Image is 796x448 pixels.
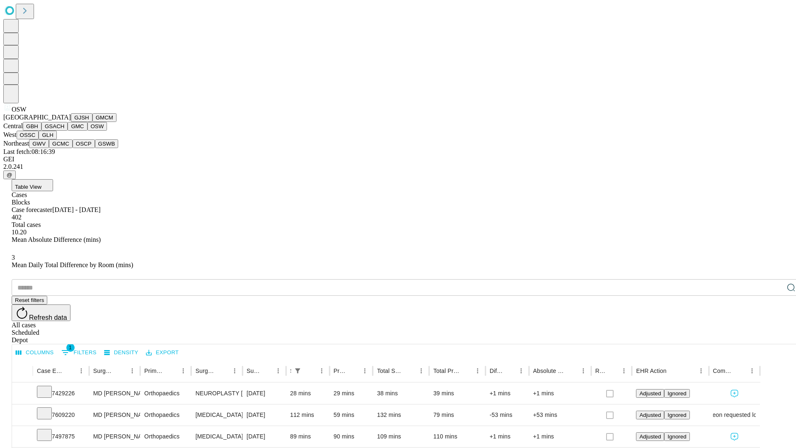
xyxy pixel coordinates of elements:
[12,179,53,191] button: Table View
[490,368,503,374] div: Difference
[12,214,22,221] span: 402
[290,383,325,404] div: 28 mins
[316,365,328,377] button: Menu
[41,122,68,131] button: GSACH
[12,206,52,213] span: Case forecaster
[639,433,661,440] span: Adjusted
[533,426,587,447] div: +1 mins
[3,122,23,129] span: Central
[490,383,525,404] div: +1 mins
[404,365,415,377] button: Sort
[144,404,187,426] div: Orthopaedics
[195,383,238,404] div: NEUROPLASTY [MEDICAL_DATA] AT [GEOGRAPHIC_DATA]
[144,368,165,374] div: Primary Service
[68,122,87,131] button: GMC
[195,404,238,426] div: [MEDICAL_DATA] PALMAR OPEN PARTIAL
[217,365,229,377] button: Sort
[3,163,793,170] div: 2.0.241
[37,404,85,426] div: 7609220
[71,113,92,122] button: GJSH
[12,296,47,304] button: Reset filters
[377,404,425,426] div: 132 mins
[52,206,100,213] span: [DATE] - [DATE]
[490,404,525,426] div: -53 mins
[433,404,481,426] div: 79 mins
[37,383,85,404] div: 7429226
[713,368,734,374] div: Comments
[664,432,689,441] button: Ignored
[664,389,689,398] button: Ignored
[533,404,587,426] div: +53 mins
[334,404,369,426] div: 59 mins
[433,383,481,404] div: 39 mins
[12,261,133,268] span: Mean Daily Total Difference by Room (mins)
[15,184,41,190] span: Table View
[23,122,41,131] button: GBH
[595,368,606,374] div: Resolved in EHR
[292,365,303,377] div: 1 active filter
[93,404,136,426] div: MD [PERSON_NAME] C [PERSON_NAME]
[746,365,758,377] button: Menu
[667,433,686,440] span: Ignored
[12,236,101,243] span: Mean Absolute Difference (mins)
[37,368,63,374] div: Case Epic Id
[59,346,99,359] button: Show filters
[16,430,29,444] button: Expand
[75,365,87,377] button: Menu
[3,156,793,163] div: GEI
[504,365,515,377] button: Sort
[533,368,565,374] div: Absolute Difference
[247,368,260,374] div: Surgery Date
[195,368,216,374] div: Surgery Name
[290,368,291,374] div: Scheduled In Room Duration
[49,139,73,148] button: GCMC
[636,389,664,398] button: Adjusted
[304,365,316,377] button: Sort
[93,426,136,447] div: MD [PERSON_NAME] C [PERSON_NAME]
[713,404,756,426] div: Surgeon requested longer
[667,390,686,397] span: Ignored
[636,411,664,419] button: Adjusted
[3,170,16,179] button: @
[359,365,371,377] button: Menu
[247,383,282,404] div: [DATE]
[177,365,189,377] button: Menu
[695,365,707,377] button: Menu
[16,387,29,401] button: Expand
[87,122,107,131] button: OSW
[3,140,29,147] span: Northeast
[636,368,666,374] div: EHR Action
[578,365,589,377] button: Menu
[290,426,325,447] div: 89 mins
[272,365,284,377] button: Menu
[700,404,769,426] span: Surgeon requested longer
[92,113,116,122] button: GMCM
[3,131,17,138] span: West
[7,172,12,178] span: @
[115,365,126,377] button: Sort
[17,131,39,139] button: OSSC
[415,365,427,377] button: Menu
[667,365,679,377] button: Sort
[12,254,15,261] span: 3
[639,412,661,418] span: Adjusted
[3,114,71,121] span: [GEOGRAPHIC_DATA]
[195,426,238,447] div: [MEDICAL_DATA] INTERPOSITION [MEDICAL_DATA] JOINTS
[66,343,75,352] span: 1
[166,365,177,377] button: Sort
[15,297,44,303] span: Reset filters
[433,426,481,447] div: 110 mins
[39,131,56,139] button: GLH
[618,365,630,377] button: Menu
[229,365,240,377] button: Menu
[144,383,187,404] div: Orthopaedics
[29,314,67,321] span: Refresh data
[64,365,75,377] button: Sort
[14,346,56,359] button: Select columns
[95,139,119,148] button: GSWB
[607,365,618,377] button: Sort
[433,368,459,374] div: Total Predicted Duration
[290,404,325,426] div: 112 mins
[460,365,472,377] button: Sort
[735,365,746,377] button: Sort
